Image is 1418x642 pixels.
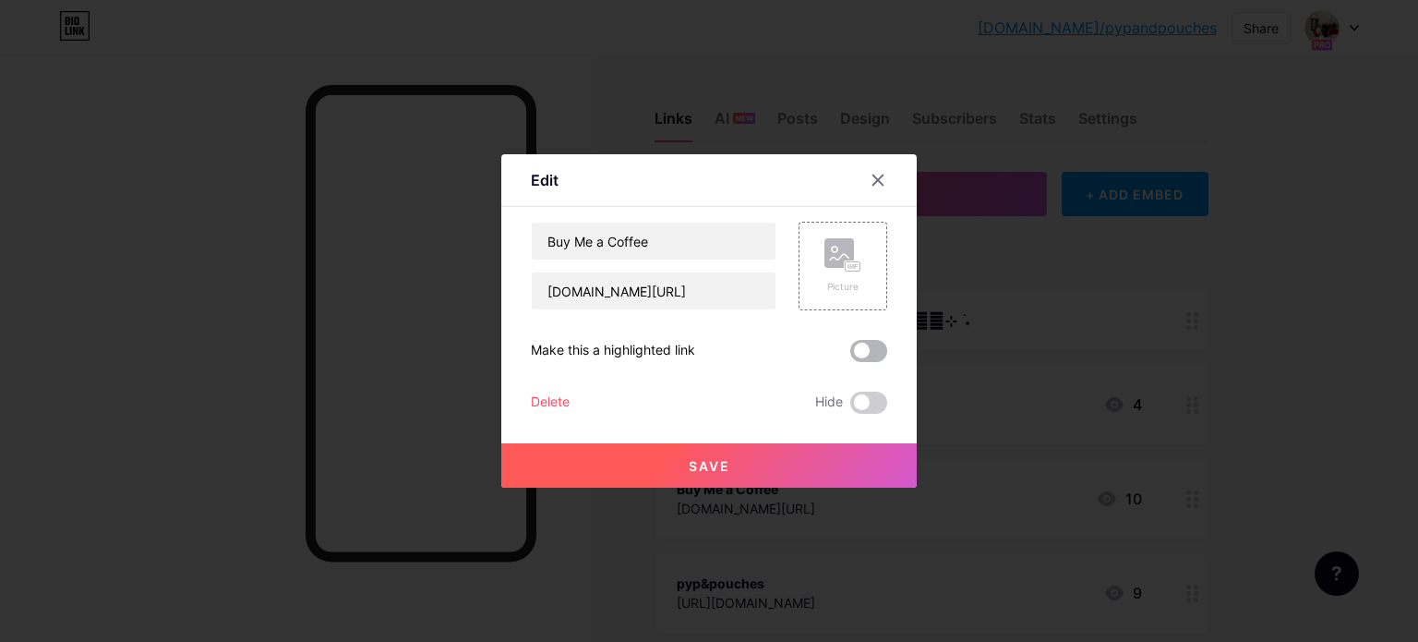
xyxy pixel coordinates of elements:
button: Save [501,443,917,488]
div: Delete [531,392,570,414]
input: URL [532,273,775,309]
div: Picture [824,280,861,294]
span: Save [689,458,730,474]
span: Hide [815,392,843,414]
input: Title [532,223,775,260]
div: Edit [531,169,559,191]
div: Make this a highlighted link [531,340,695,362]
